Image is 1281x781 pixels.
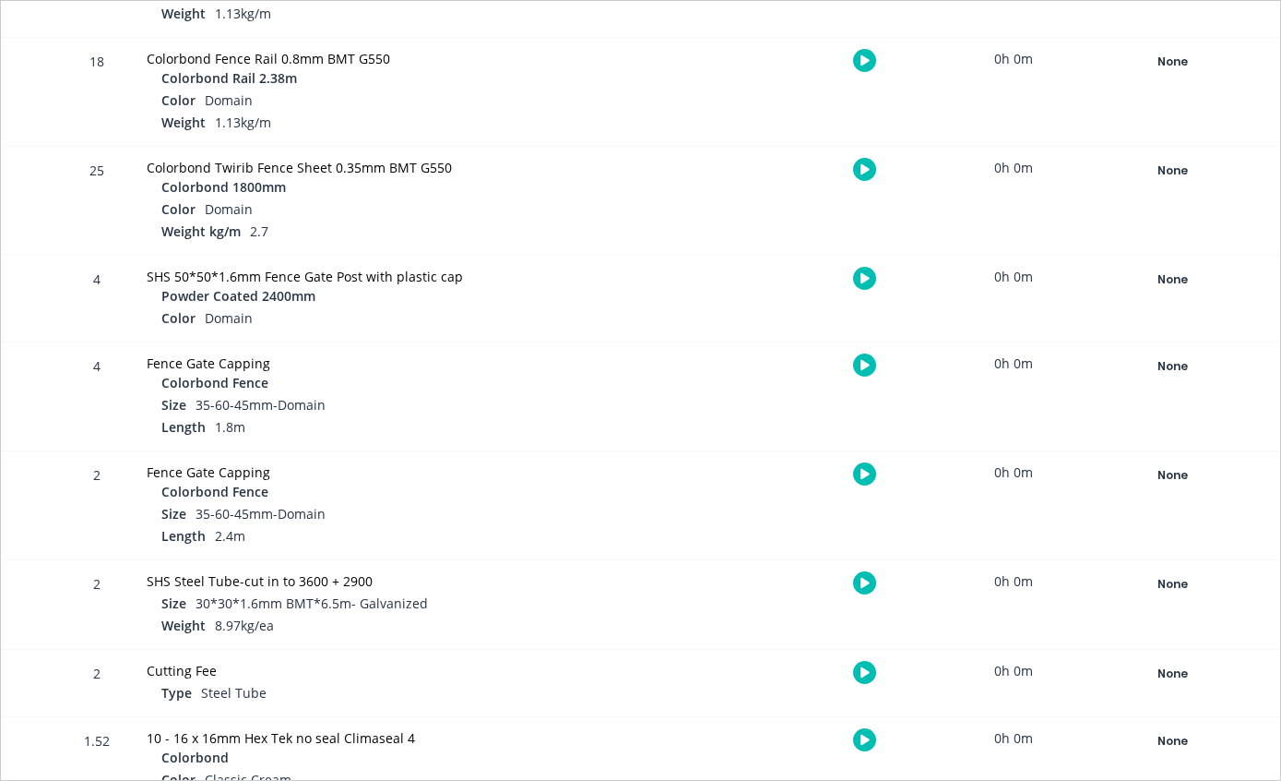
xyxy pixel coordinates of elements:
[1105,158,1239,184] button: None
[1105,463,1239,488] button: None
[69,150,125,255] div: 25
[69,345,125,451] div: 4
[250,222,268,240] span: 2.7
[1105,267,1239,293] button: None
[196,396,326,414] span: 35-60-45mm-Domain
[944,38,1083,79] div: 0h 0m
[161,616,206,635] span: Weight
[147,49,623,68] div: Colorbond Fence Rail 0.8mm BMT G550
[161,683,192,703] span: Type
[1105,728,1239,754] button: None
[205,200,253,218] span: Domain
[161,199,196,219] span: Color
[205,91,253,109] span: Domain
[69,454,125,559] div: 2
[205,309,253,327] span: Domain
[161,113,206,132] span: Weight
[161,526,206,546] span: Length
[147,354,623,373] div: Fence Gate Capping
[215,527,245,545] span: 2.4m
[201,684,267,702] span: Steel Tube
[215,5,271,22] span: 1.13kg/m
[944,650,1083,691] div: 0h 0m
[161,748,229,767] span: Colorbond
[147,661,623,680] div: Cutting Fee
[161,4,206,23] span: Weight
[147,158,623,177] div: Colorbond Twirib Fence Sheet 0.35mm BMT G550
[215,418,245,436] span: 1.8m
[1106,572,1239,596] div: None
[1106,354,1239,378] div: None
[69,258,125,342] div: 4
[1106,50,1239,74] div: None
[1105,354,1239,379] button: None
[1106,729,1239,753] div: None
[69,653,125,716] div: 2
[161,482,268,501] span: Colorbond Fence
[1106,159,1239,183] div: None
[196,595,428,612] span: 30*30*1.6mm BMT*6.5m- Galvanized
[944,560,1083,602] div: 0h 0m
[1106,662,1239,686] div: None
[944,147,1083,188] div: 0h 0m
[161,417,206,437] span: Length
[147,728,623,748] div: 10 - 16 x 16mm Hex Tek no seal Climaseal 4
[944,451,1083,493] div: 0h 0m
[161,308,196,328] span: Color
[196,505,326,523] span: 35-60-45mm-Domain
[147,267,623,286] div: SHS 50*50*1.6mm Fence Gate Post with plastic cap
[69,41,125,146] div: 18
[161,395,186,415] span: Size
[215,114,271,131] span: 1.13kg/m
[161,373,268,392] span: Colorbond Fence
[1106,463,1239,487] div: None
[161,222,241,241] span: Weight kg/m
[161,286,315,306] span: Powder Coated 2400mm
[944,342,1083,384] div: 0h 0m
[1105,49,1239,75] button: None
[161,68,297,88] span: Colorbond Rail 2.38m
[944,717,1083,759] div: 0h 0m
[161,594,186,613] span: Size
[1106,268,1239,292] div: None
[161,504,186,523] span: Size
[1105,571,1239,597] button: None
[944,256,1083,297] div: 0h 0m
[147,463,623,482] div: Fence Gate Capping
[147,571,623,591] div: SHS Steel Tube-cut in to 3600 + 2900
[161,90,196,110] span: Color
[161,177,286,197] span: Colorbond 1800mm
[215,617,274,634] span: 8.97kg/ea
[1105,661,1239,687] button: None
[69,563,125,649] div: 2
